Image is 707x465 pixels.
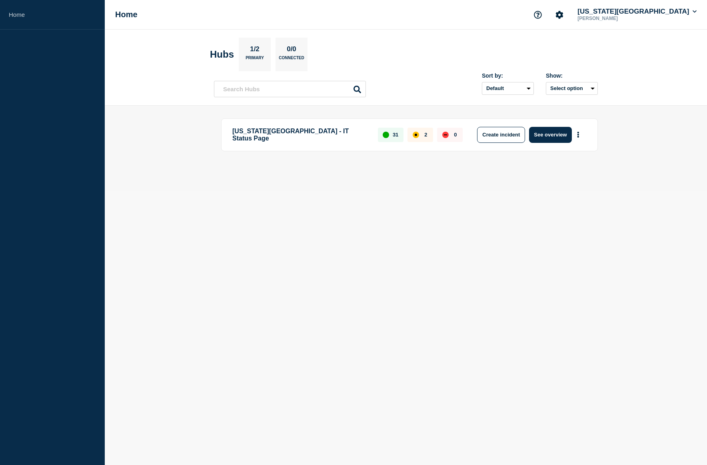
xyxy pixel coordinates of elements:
div: down [442,132,449,138]
p: 31 [393,132,398,138]
p: 2 [424,132,427,138]
button: Account settings [551,6,568,23]
p: Connected [279,56,304,64]
p: [PERSON_NAME] [576,16,659,21]
select: Sort by [482,82,534,95]
h2: Hubs [210,49,234,60]
p: 0/0 [284,45,300,56]
h1: Home [115,10,138,19]
button: [US_STATE][GEOGRAPHIC_DATA] [576,8,698,16]
button: See overview [529,127,571,143]
p: Primary [246,56,264,64]
div: up [383,132,389,138]
div: affected [413,132,419,138]
button: Support [529,6,546,23]
input: Search Hubs [214,81,366,97]
p: [US_STATE][GEOGRAPHIC_DATA] - IT Status Page [232,127,369,143]
button: More actions [573,127,583,142]
div: Sort by: [482,72,534,79]
p: 0 [454,132,457,138]
p: 1/2 [247,45,263,56]
button: Create incident [477,127,525,143]
button: Select option [546,82,598,95]
div: Show: [546,72,598,79]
